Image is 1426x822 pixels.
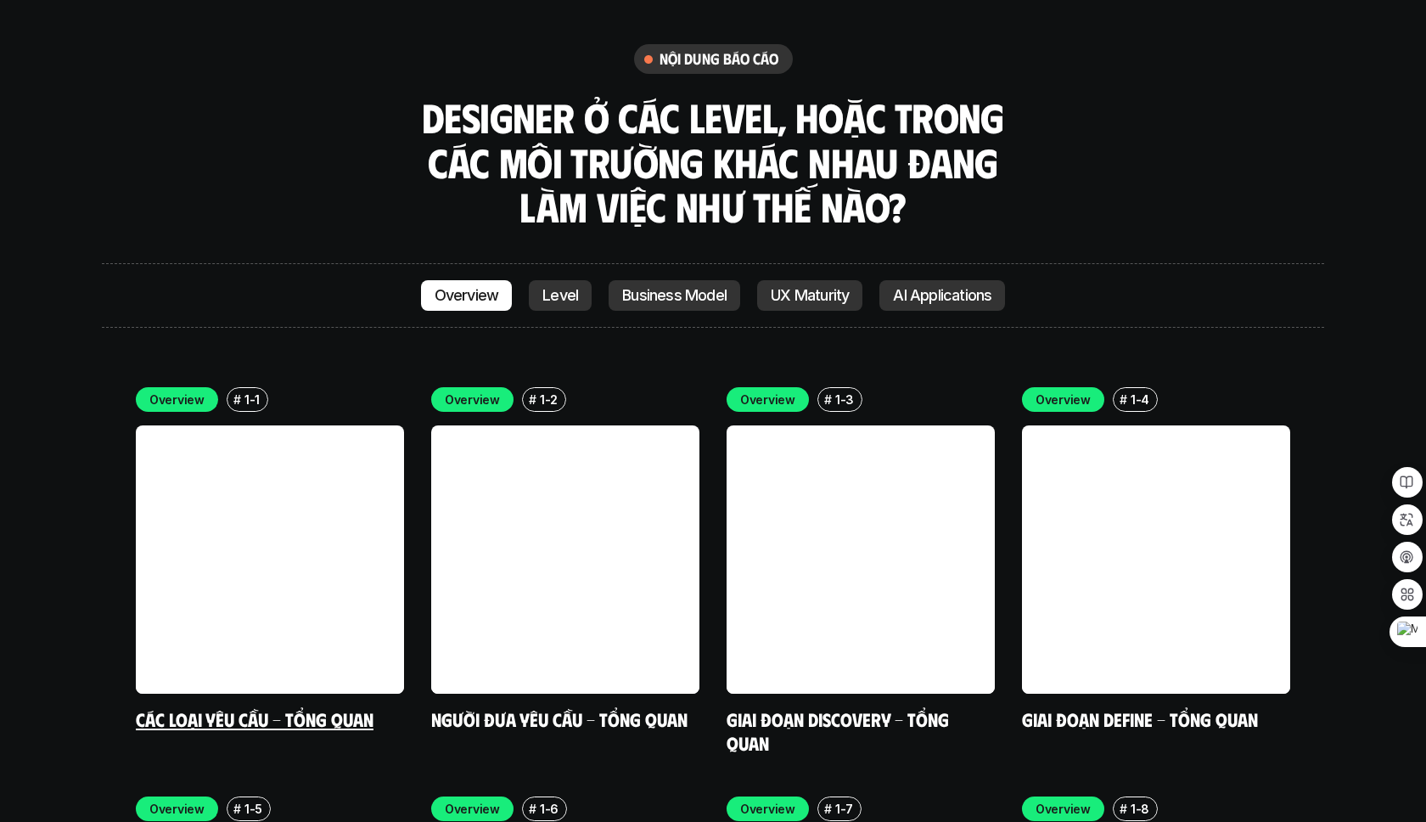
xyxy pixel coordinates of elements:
[771,287,849,304] p: UX Maturity
[540,391,558,408] p: 1-2
[445,391,500,408] p: Overview
[421,280,513,311] a: Overview
[529,802,536,815] h6: #
[609,280,740,311] a: Business Model
[529,280,592,311] a: Level
[1022,707,1258,730] a: Giai đoạn Define - Tổng quan
[244,800,262,818] p: 1-5
[435,287,499,304] p: Overview
[244,391,260,408] p: 1-1
[149,800,205,818] p: Overview
[740,391,795,408] p: Overview
[824,393,832,406] h6: #
[1120,393,1127,406] h6: #
[660,49,779,69] h6: nội dung báo cáo
[445,800,500,818] p: Overview
[1120,802,1127,815] h6: #
[136,707,373,730] a: Các loại yêu cầu - Tổng quan
[727,707,953,754] a: Giai đoạn Discovery - Tổng quan
[879,280,1005,311] a: AI Applications
[740,800,795,818] p: Overview
[1131,800,1149,818] p: 1-8
[540,800,559,818] p: 1-6
[1036,391,1091,408] p: Overview
[893,287,991,304] p: AI Applications
[233,802,241,815] h6: #
[416,95,1010,229] h3: Designer ở các level, hoặc trong các môi trường khác nhau đang làm việc như thế nào?
[542,287,578,304] p: Level
[1131,391,1149,408] p: 1-4
[233,393,241,406] h6: #
[149,391,205,408] p: Overview
[824,802,832,815] h6: #
[835,800,853,818] p: 1-7
[757,280,862,311] a: UX Maturity
[529,393,536,406] h6: #
[431,707,688,730] a: Người đưa yêu cầu - Tổng quan
[835,391,854,408] p: 1-3
[622,287,727,304] p: Business Model
[1036,800,1091,818] p: Overview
